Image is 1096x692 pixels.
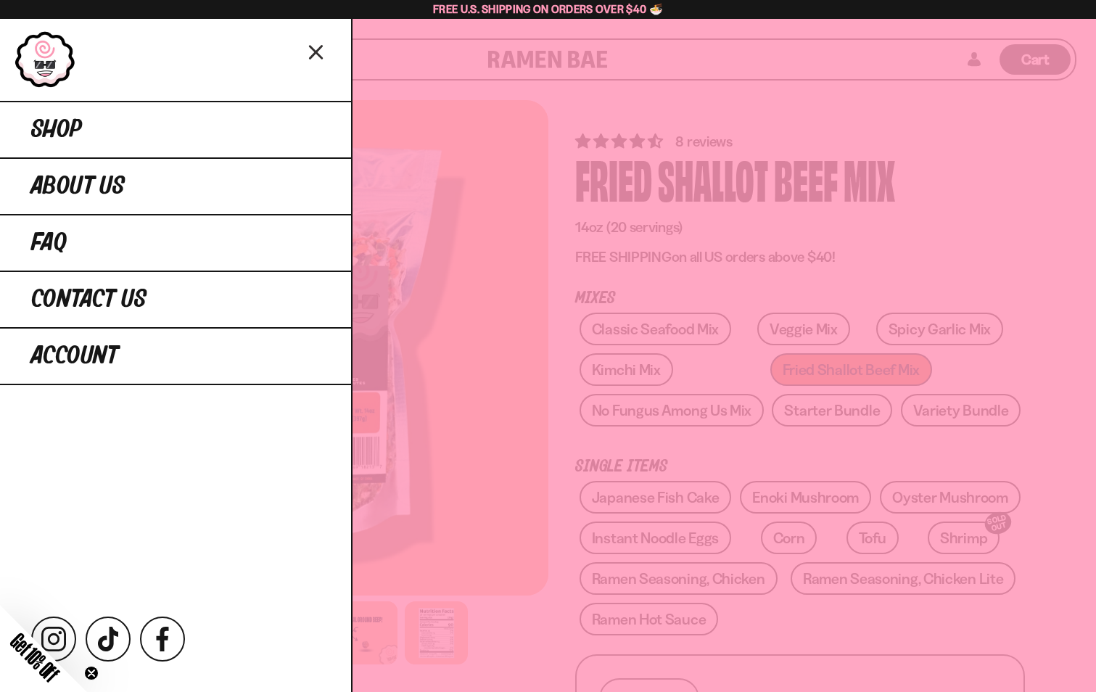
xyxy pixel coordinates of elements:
[31,173,125,199] span: About Us
[304,38,329,64] button: Close menu
[31,287,147,313] span: Contact Us
[7,629,63,685] span: Get 10% Off
[84,666,99,680] button: Close teaser
[433,2,663,16] span: Free U.S. Shipping on Orders over $40 🍜
[31,117,82,143] span: Shop
[31,230,67,256] span: FAQ
[31,343,118,369] span: Account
